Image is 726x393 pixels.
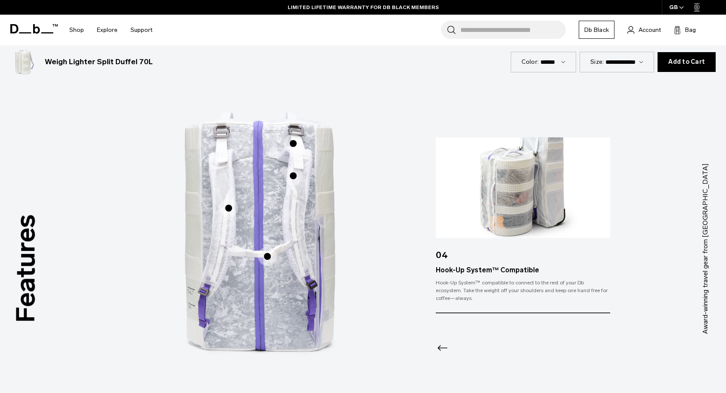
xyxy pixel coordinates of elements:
[579,21,614,39] a: Db Black
[10,48,38,76] img: Weigh_Lighter_Split_Duffel_70L_1.png
[97,15,118,45] a: Explore
[590,57,604,66] label: Size:
[627,25,661,35] a: Account
[436,238,610,265] div: 04
[685,25,696,34] span: Bag
[436,265,610,275] div: Hook-Up System™ Compatible
[639,25,661,34] span: Account
[6,214,46,322] h3: Features
[521,57,539,66] label: Color:
[658,52,716,72] button: Add to Cart
[436,341,447,360] div: Previous slide
[668,59,705,65] span: Add to Cart
[45,56,153,68] h3: Weigh Lighter Split Duffel 70L
[63,15,159,45] nav: Main Navigation
[69,15,84,45] a: Shop
[436,279,610,302] div: Hook-Up System™ compatible to connect to the rest of your Db ecosystem. Take the weight off your ...
[130,15,152,45] a: Support
[288,3,439,11] a: LIMITED LIFETIME WARRANTY FOR DB BLACK MEMBERS
[674,25,696,35] button: Bag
